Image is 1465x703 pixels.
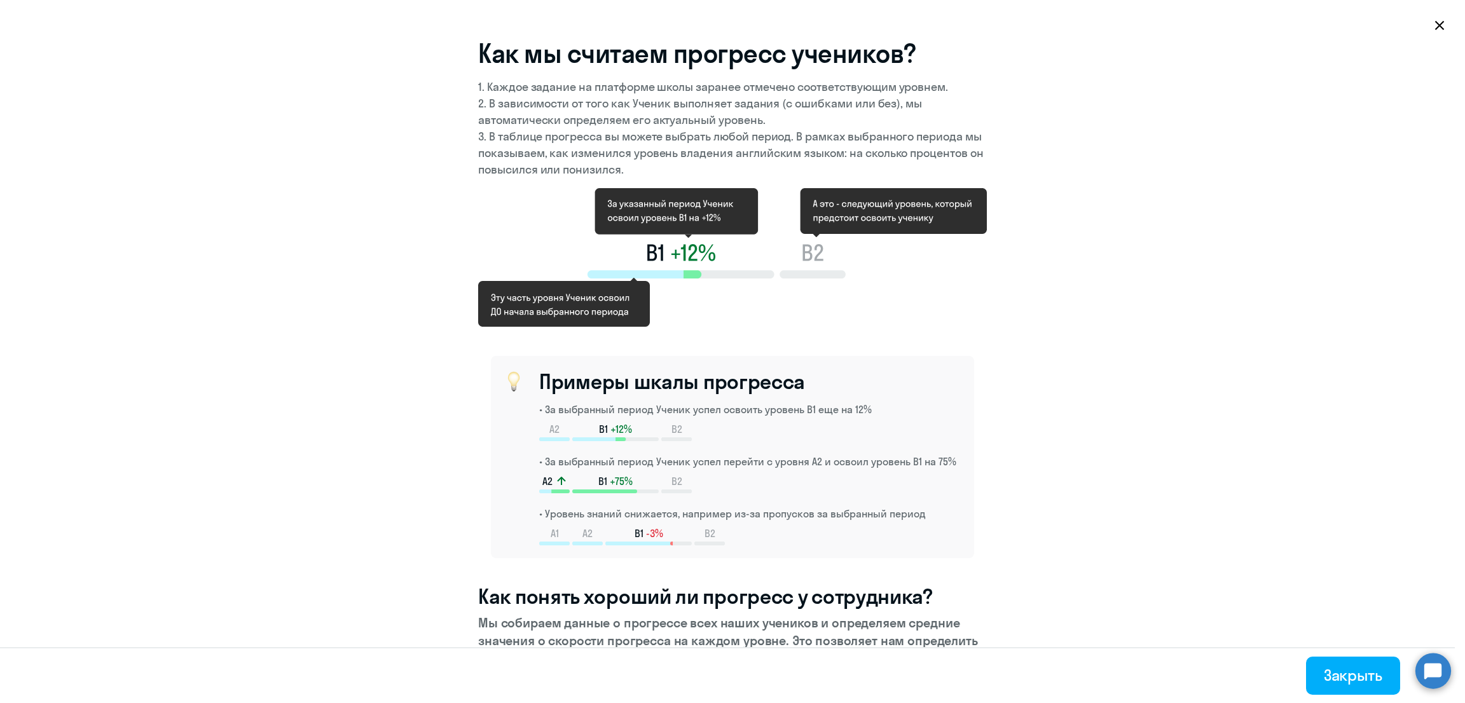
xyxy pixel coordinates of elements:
[539,402,961,417] p: • За выбранный период Ученик успел освоить уровень B1 еще на 12%
[1324,665,1382,685] div: Закрыть
[478,584,987,609] h2: Как понять хороший ли прогресс у сотрудника?
[478,614,987,667] p: Мы собираем данные о прогрессе всех наших учеников и определяем средние значения о скорости прогр...
[549,422,560,436] span: A2
[539,369,961,394] h3: Примеры шкалы прогресса
[610,474,633,488] span: +75%
[671,474,682,488] span: B2
[478,38,987,69] h1: Как мы считаем прогресс учеников?
[542,474,553,488] span: A2
[635,526,643,540] span: B1
[582,526,593,540] span: A2
[539,454,961,469] p: • За выбранный период Ученик успел перейти с уровня A2 и освоил уровень B1 на 75%
[610,422,632,436] span: +12%
[539,506,961,521] p: • Уровень знаний снижается, например из-за пропусков за выбранный период
[478,128,987,178] p: 3. В таблице прогресса вы можете выбрать любой период. В рамках выбранного периода мы показываем,...
[646,526,663,540] span: -3%
[671,422,682,436] span: B2
[599,422,608,436] span: B1
[504,371,524,392] img: hint
[705,526,715,540] span: B2
[598,474,607,488] span: B1
[1306,657,1400,695] button: Закрыть
[478,95,987,128] p: 2. В зависимости от того как Ученик выполняет задания (с ошибками или без), мы автоматически опре...
[478,188,987,331] img: how we count
[551,526,559,540] span: A1
[478,79,987,95] p: 1. Каждое задание на платформе школы заранее отмечено соответствующим уровнем.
